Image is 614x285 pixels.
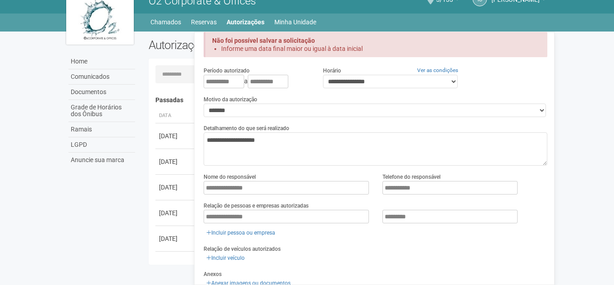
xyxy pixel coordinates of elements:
[323,67,341,75] label: Horário
[155,97,541,104] h4: Passadas
[150,16,181,28] a: Chamados
[212,37,315,44] strong: Não foi possível salvar a solicitação
[159,183,192,192] div: [DATE]
[159,131,192,140] div: [DATE]
[204,95,257,104] label: Motivo da autorização
[227,16,264,28] a: Autorizações
[159,157,192,166] div: [DATE]
[68,153,135,167] a: Anuncie sua marca
[204,173,256,181] label: Nome do responsável
[204,124,289,132] label: Detalhamento do que será realizado
[204,202,309,210] label: Relação de pessoas e empresas autorizadas
[204,228,278,238] a: Incluir pessoa ou empresa
[68,85,135,100] a: Documentos
[204,67,250,75] label: Período autorizado
[68,69,135,85] a: Comunicados
[274,16,316,28] a: Minha Unidade
[155,109,196,123] th: Data
[204,270,222,278] label: Anexos
[204,245,281,253] label: Relação de veículos autorizados
[221,45,532,53] li: Informe uma data final maior ou igual à data inicial
[204,253,247,263] a: Incluir veículo
[159,208,192,217] div: [DATE]
[149,38,341,52] h2: Autorizações
[159,234,192,243] div: [DATE]
[382,173,441,181] label: Telefone do responsável
[68,100,135,122] a: Grade de Horários dos Ônibus
[191,16,217,28] a: Reservas
[68,137,135,153] a: LGPD
[68,54,135,69] a: Home
[204,75,309,88] div: a
[68,122,135,137] a: Ramais
[417,67,458,73] a: Ver as condições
